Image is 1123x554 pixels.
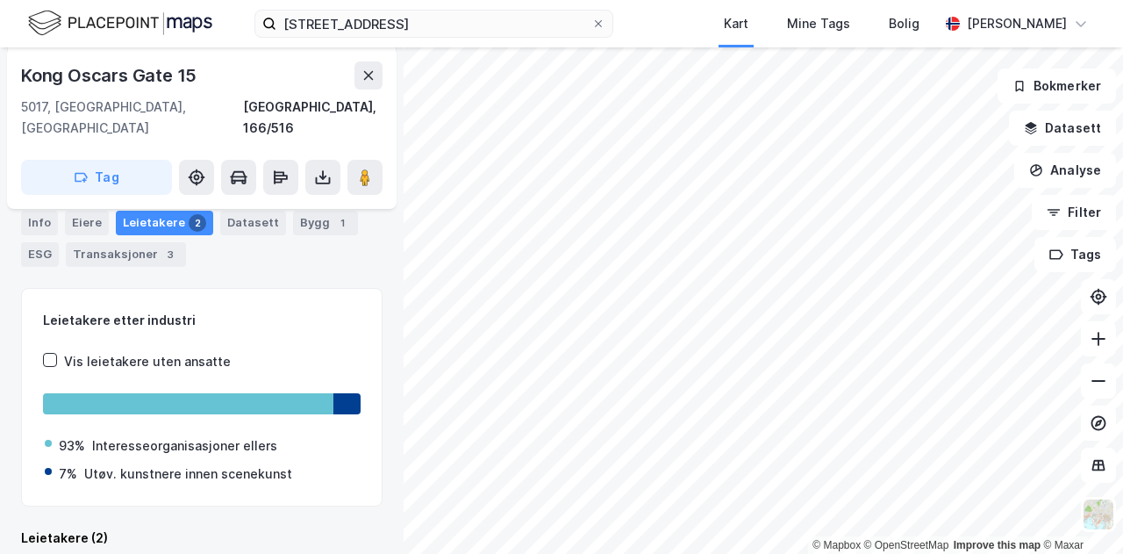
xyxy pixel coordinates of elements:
div: Interesseorganisasjoner ellers [92,435,277,457]
div: ESG [21,242,59,267]
div: 7% [59,464,77,485]
div: Bolig [889,13,919,34]
img: logo.f888ab2527a4732fd821a326f86c7f29.svg [28,8,212,39]
button: Filter [1032,195,1116,230]
div: [GEOGRAPHIC_DATA], 166/516 [243,97,383,139]
div: Info [21,211,58,235]
div: Leietakere [116,211,213,235]
button: Bokmerker [998,68,1116,104]
div: Datasett [220,211,286,235]
button: Datasett [1009,111,1116,146]
div: Utøv. kunstnere innen scenekunst [84,464,292,485]
div: 1 [333,214,351,232]
div: Kong Oscars Gate 15 [21,61,200,90]
div: 3 [161,246,179,263]
div: 93% [59,435,85,457]
div: [PERSON_NAME] [967,13,1067,34]
div: Kart [724,13,748,34]
button: Analyse [1014,153,1116,188]
a: Improve this map [954,539,1041,551]
div: Transaksjoner [66,242,186,267]
div: Mine Tags [787,13,850,34]
input: Søk på adresse, matrikkel, gårdeiere, leietakere eller personer [276,11,591,37]
div: Vis leietakere uten ansatte [64,351,231,372]
div: 5017, [GEOGRAPHIC_DATA], [GEOGRAPHIC_DATA] [21,97,243,139]
div: Eiere [65,211,109,235]
div: Leietakere (2) [21,528,383,549]
div: Leietakere etter industri [43,310,361,331]
a: Mapbox [812,539,861,551]
button: Tag [21,160,172,195]
a: OpenStreetMap [864,539,949,551]
iframe: Chat Widget [1035,470,1123,554]
button: Tags [1034,237,1116,272]
div: Bygg [293,211,358,235]
div: 2 [189,214,206,232]
div: Kontrollprogram for chat [1035,470,1123,554]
